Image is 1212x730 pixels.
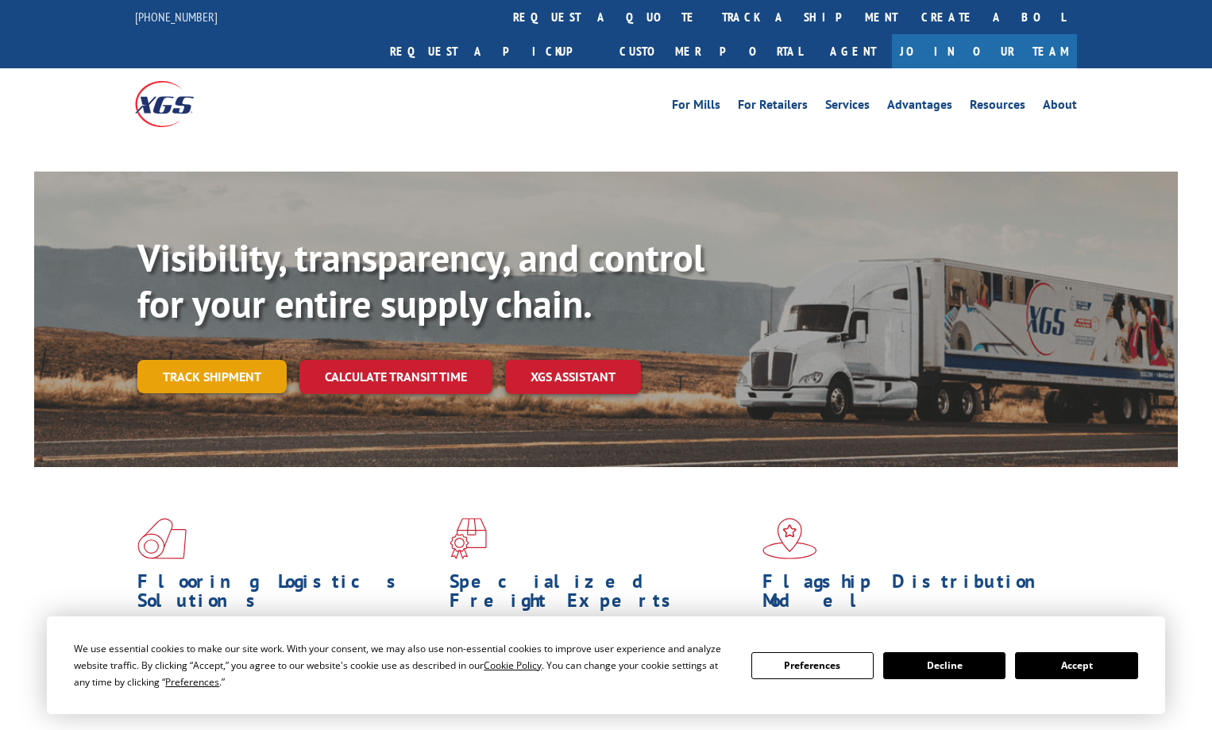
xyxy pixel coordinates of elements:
span: Cookie Policy [484,659,542,672]
a: Calculate transit time [299,360,492,394]
a: Customer Portal [608,34,814,68]
a: XGS ASSISTANT [505,360,641,394]
a: Track shipment [137,360,287,393]
a: Advantages [887,98,952,116]
button: Accept [1015,652,1137,679]
button: Preferences [751,652,874,679]
div: Cookie Consent Prompt [47,616,1165,714]
a: Request a pickup [378,34,608,68]
img: xgs-icon-flagship-distribution-model-red [762,518,817,559]
h1: Flooring Logistics Solutions [137,572,438,618]
span: Preferences [165,675,219,689]
h1: Flagship Distribution Model [762,572,1063,618]
h1: Specialized Freight Experts [450,572,750,618]
a: For Mills [672,98,720,116]
a: Agent [814,34,892,68]
img: xgs-icon-focused-on-flooring-red [450,518,487,559]
a: For Retailers [738,98,808,116]
img: xgs-icon-total-supply-chain-intelligence-red [137,518,187,559]
a: About [1043,98,1077,116]
a: Services [825,98,870,116]
a: Join Our Team [892,34,1077,68]
a: Resources [970,98,1025,116]
div: We use essential cookies to make our site work. With your consent, we may also use non-essential ... [74,640,731,690]
a: [PHONE_NUMBER] [135,9,218,25]
b: Visibility, transparency, and control for your entire supply chain. [137,233,704,328]
button: Decline [883,652,1005,679]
